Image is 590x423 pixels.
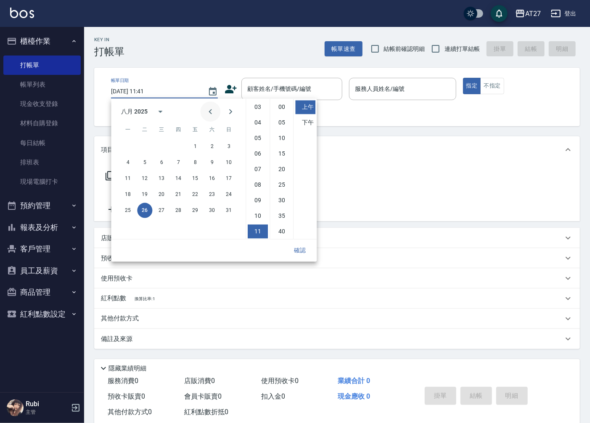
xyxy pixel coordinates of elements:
[94,329,580,349] div: 備註及來源
[444,45,480,53] span: 連續打單結帳
[295,116,315,130] li: 下午
[94,268,580,288] div: 使用預收卡
[171,203,186,218] button: 28
[203,82,223,102] button: Choose date, selected date is 2025-08-26
[188,155,203,170] button: 8
[3,75,81,94] a: 帳單列表
[272,116,292,130] li: 5 minutes
[248,209,268,223] li: 10 hours
[94,288,580,309] div: 紅利點數換算比率: 1
[3,172,81,191] a: 現場電腦打卡
[108,364,146,373] p: 隱藏業績明細
[384,45,425,53] span: 結帳前確認明細
[94,309,580,329] div: 其他付款方式
[188,203,203,218] button: 29
[272,178,292,192] li: 25 minutes
[246,98,270,239] ul: Select hours
[101,314,143,323] p: 其他付款方式
[221,187,236,202] button: 24
[221,121,236,138] span: 星期日
[94,248,580,268] div: 預收卡販賣
[111,77,129,84] label: 帳單日期
[101,274,132,283] p: 使用預收卡
[525,8,541,19] div: AT27
[204,187,220,202] button: 23
[154,121,169,138] span: 星期三
[204,203,220,218] button: 30
[293,98,317,239] ul: Select meridiem
[3,153,81,172] a: 排班表
[548,6,580,21] button: 登出
[3,30,81,52] button: 櫃檯作業
[137,203,152,218] button: 26
[137,121,152,138] span: 星期二
[220,101,241,122] button: Next month
[248,193,268,207] li: 9 hours
[120,203,135,218] button: 25
[270,98,293,239] ul: Select minutes
[248,131,268,145] li: 5 hours
[3,303,81,325] button: 紅利點數設定
[338,392,370,400] span: 現金應收 0
[26,400,69,408] h5: Rubi
[120,155,135,170] button: 4
[3,94,81,114] a: 現金收支登錄
[248,100,268,114] li: 3 hours
[221,155,236,170] button: 10
[3,238,81,260] button: 客戶管理
[480,78,504,94] button: 不指定
[491,5,508,22] button: save
[185,377,215,385] span: 店販消費 0
[272,225,292,238] li: 40 minutes
[272,209,292,223] li: 35 minutes
[154,187,169,202] button: 20
[272,193,292,207] li: 30 minutes
[137,155,152,170] button: 5
[221,139,236,154] button: 3
[272,131,292,145] li: 10 minutes
[463,78,481,94] button: 指定
[101,234,126,243] p: 店販銷售
[204,171,220,186] button: 16
[154,203,169,218] button: 27
[154,155,169,170] button: 6
[94,228,580,248] div: 店販銷售
[261,377,299,385] span: 使用預收卡 0
[3,281,81,303] button: 商品管理
[137,171,152,186] button: 12
[221,203,236,218] button: 31
[10,8,34,18] img: Logo
[101,145,126,154] p: 項目消費
[150,101,170,122] button: calendar view is open, switch to year view
[286,243,313,258] button: 確認
[108,377,138,385] span: 服務消費 0
[188,121,203,138] span: 星期五
[248,147,268,161] li: 6 hours
[101,254,132,263] p: 預收卡販賣
[108,408,152,416] span: 其他付款方式 0
[204,121,220,138] span: 星期六
[94,136,580,163] div: 項目消費
[325,41,362,57] button: 帳單速查
[3,217,81,238] button: 報表及分析
[200,101,220,122] button: Previous month
[3,195,81,217] button: 預約管理
[101,335,132,344] p: 備註及來源
[120,187,135,202] button: 18
[272,162,292,176] li: 20 minutes
[171,171,186,186] button: 14
[248,225,268,238] li: 11 hours
[171,121,186,138] span: 星期四
[338,377,370,385] span: 業績合計 0
[101,294,155,303] p: 紅利點數
[221,171,236,186] button: 17
[272,147,292,161] li: 15 minutes
[261,392,285,400] span: 扣入金 0
[272,100,292,114] li: 0 minutes
[188,139,203,154] button: 1
[248,178,268,192] li: 8 hours
[248,116,268,130] li: 4 hours
[7,399,24,416] img: Person
[3,133,81,153] a: 每日結帳
[185,408,229,416] span: 紅利點數折抵 0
